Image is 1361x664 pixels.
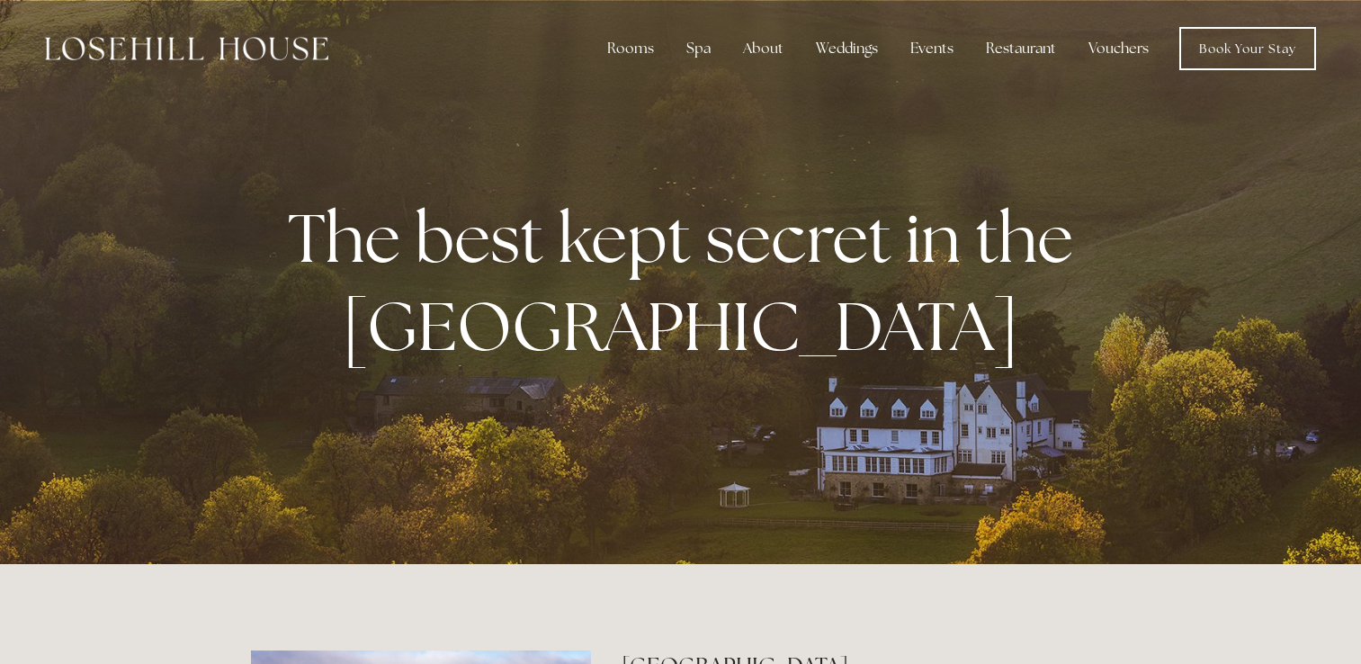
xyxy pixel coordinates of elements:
div: About [729,31,798,67]
img: Losehill House [45,37,328,60]
a: Book Your Stay [1179,27,1316,70]
strong: The best kept secret in the [GEOGRAPHIC_DATA] [288,193,1088,370]
div: Events [896,31,968,67]
div: Weddings [801,31,892,67]
div: Spa [672,31,725,67]
a: Vouchers [1074,31,1163,67]
div: Rooms [593,31,668,67]
div: Restaurant [972,31,1070,67]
